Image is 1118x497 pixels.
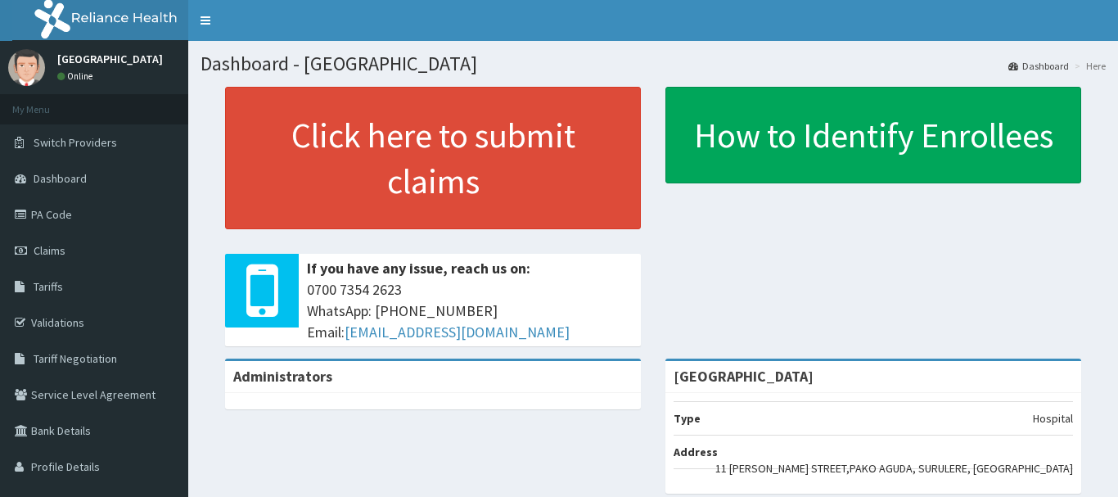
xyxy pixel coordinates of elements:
[201,53,1106,75] h1: Dashboard - [GEOGRAPHIC_DATA]
[715,460,1073,477] p: 11 [PERSON_NAME] STREET,PAKO AGUDA, SURULERE, [GEOGRAPHIC_DATA]
[233,367,332,386] b: Administrators
[1008,59,1069,73] a: Dashboard
[34,135,117,150] span: Switch Providers
[665,87,1081,183] a: How to Identify Enrollees
[1071,59,1106,73] li: Here
[8,49,45,86] img: User Image
[307,279,633,342] span: 0700 7354 2623 WhatsApp: [PHONE_NUMBER] Email:
[1033,410,1073,427] p: Hospital
[307,259,530,278] b: If you have any issue, reach us on:
[674,411,701,426] b: Type
[34,351,117,366] span: Tariff Negotiation
[34,171,87,186] span: Dashboard
[57,70,97,82] a: Online
[34,243,65,258] span: Claims
[674,367,814,386] strong: [GEOGRAPHIC_DATA]
[34,279,63,294] span: Tariffs
[674,445,718,459] b: Address
[57,53,163,65] p: [GEOGRAPHIC_DATA]
[345,323,570,341] a: [EMAIL_ADDRESS][DOMAIN_NAME]
[225,87,641,229] a: Click here to submit claims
